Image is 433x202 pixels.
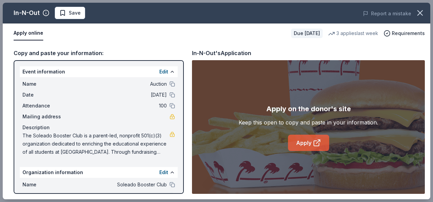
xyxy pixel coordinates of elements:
div: Due [DATE] [291,29,323,38]
span: Auction [68,80,167,88]
div: 3 applies last week [328,29,378,37]
span: Soleado Booster Club [68,181,167,189]
div: Apply on the donor's site [266,103,351,114]
span: 100 [68,102,167,110]
div: Event information [20,66,178,77]
button: Requirements [384,29,425,37]
div: Copy and paste your information: [14,49,184,57]
span: Attendance [22,102,68,110]
span: Fill in using "Edit" [133,193,167,198]
a: Apply [288,135,329,151]
button: Edit [159,68,168,76]
span: Requirements [392,29,425,37]
div: Keep this open to copy and paste in your information. [239,118,378,127]
div: Organization information [20,167,178,178]
button: Save [55,7,85,19]
button: Apply online [14,26,43,40]
span: Name [22,181,68,189]
span: [DATE] [68,91,167,99]
button: Report a mistake [363,10,411,18]
span: Mailing address [22,113,68,121]
div: In-N-Out [14,7,40,18]
span: Name [22,80,68,88]
span: Date [22,91,68,99]
button: Edit [159,168,168,176]
div: In-N-Out's Application [192,49,251,57]
span: Save [69,9,81,17]
span: Website [22,191,68,200]
div: Description [22,123,175,132]
span: The Soleado Booster Club is a parent-led, nonprofit 501(c)(3) organization dedicated to enriching... [22,132,170,156]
